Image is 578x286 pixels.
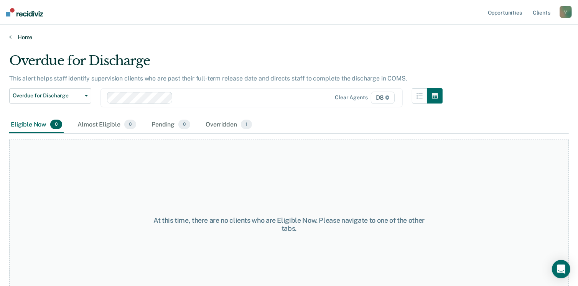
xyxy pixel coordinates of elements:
[552,260,570,278] div: Open Intercom Messenger
[9,53,443,75] div: Overdue for Discharge
[6,8,43,16] img: Recidiviz
[560,6,572,18] button: V
[241,120,252,130] span: 1
[9,75,407,82] p: This alert helps staff identify supervision clients who are past their full-term release date and...
[204,117,254,133] div: Overridden1
[76,117,138,133] div: Almost Eligible0
[9,117,64,133] div: Eligible Now0
[335,94,367,101] div: Clear agents
[124,120,136,130] span: 0
[371,92,395,104] span: D8
[9,34,569,41] a: Home
[13,92,82,99] span: Overdue for Discharge
[149,216,429,233] div: At this time, there are no clients who are Eligible Now. Please navigate to one of the other tabs.
[178,120,190,130] span: 0
[9,88,91,104] button: Overdue for Discharge
[50,120,62,130] span: 0
[150,117,192,133] div: Pending0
